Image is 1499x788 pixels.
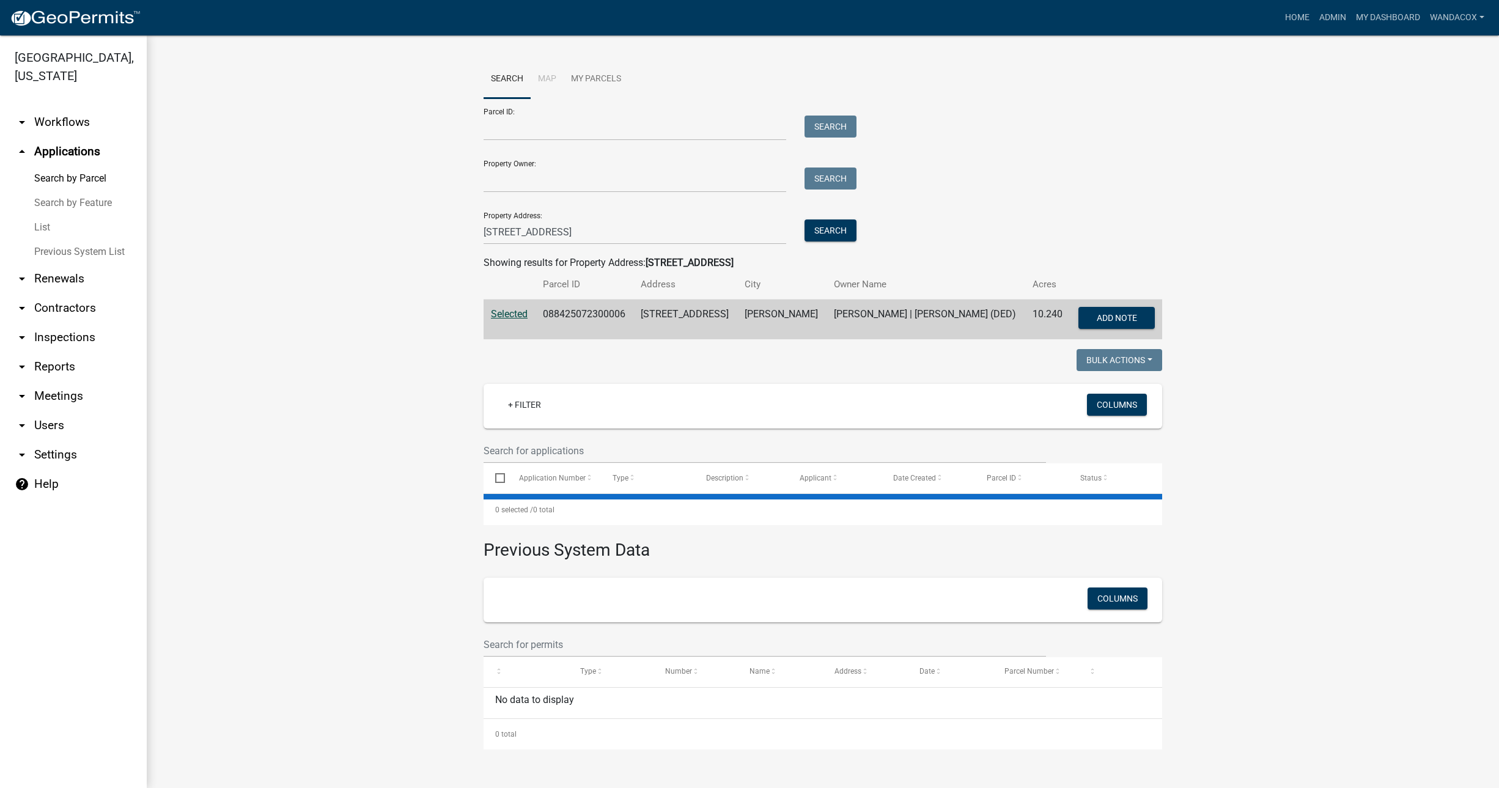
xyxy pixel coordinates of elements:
[507,463,600,493] datatable-header-cell: Application Number
[805,116,856,138] button: Search
[633,300,737,340] td: [STREET_ADDRESS]
[15,271,29,286] i: arrow_drop_down
[694,463,788,493] datatable-header-cell: Description
[15,447,29,462] i: arrow_drop_down
[15,115,29,130] i: arrow_drop_down
[800,474,831,482] span: Applicant
[1314,6,1351,29] a: Admin
[665,667,692,676] span: Number
[823,657,908,687] datatable-header-cell: Address
[882,463,975,493] datatable-header-cell: Date Created
[893,474,936,482] span: Date Created
[484,438,1046,463] input: Search for applications
[484,688,1162,718] div: No data to display
[484,525,1162,563] h3: Previous System Data
[919,667,935,676] span: Date
[484,719,1162,749] div: 0 total
[1069,463,1162,493] datatable-header-cell: Status
[834,667,861,676] span: Address
[569,657,654,687] datatable-header-cell: Type
[15,359,29,374] i: arrow_drop_down
[646,257,734,268] strong: [STREET_ADDRESS]
[536,300,634,340] td: 088425072300006
[613,474,628,482] span: Type
[600,463,694,493] datatable-header-cell: Type
[484,60,531,99] a: Search
[491,308,528,320] a: Selected
[654,657,738,687] datatable-header-cell: Number
[738,657,823,687] datatable-header-cell: Name
[633,270,737,299] th: Address
[1004,667,1054,676] span: Parcel Number
[908,657,993,687] datatable-header-cell: Date
[15,477,29,492] i: help
[987,474,1016,482] span: Parcel ID
[805,219,856,241] button: Search
[484,495,1162,525] div: 0 total
[519,474,586,482] span: Application Number
[484,463,507,493] datatable-header-cell: Select
[498,394,551,416] a: + Filter
[1096,313,1136,323] span: Add Note
[827,270,1025,299] th: Owner Name
[1087,394,1147,416] button: Columns
[484,632,1046,657] input: Search for permits
[1351,6,1425,29] a: My Dashboard
[805,168,856,190] button: Search
[15,144,29,159] i: arrow_drop_up
[495,506,533,514] span: 0 selected /
[15,301,29,315] i: arrow_drop_down
[580,667,596,676] span: Type
[15,330,29,345] i: arrow_drop_down
[827,300,1025,340] td: [PERSON_NAME] | [PERSON_NAME] (DED)
[484,256,1162,270] div: Showing results for Property Address:
[1078,307,1155,329] button: Add Note
[1088,587,1147,609] button: Columns
[15,389,29,403] i: arrow_drop_down
[1080,474,1102,482] span: Status
[15,418,29,433] i: arrow_drop_down
[1025,300,1070,340] td: 10.240
[975,463,1069,493] datatable-header-cell: Parcel ID
[1025,270,1070,299] th: Acres
[788,463,882,493] datatable-header-cell: Applicant
[1425,6,1489,29] a: WandaCox
[749,667,770,676] span: Name
[1077,349,1162,371] button: Bulk Actions
[536,270,634,299] th: Parcel ID
[737,300,826,340] td: [PERSON_NAME]
[1280,6,1314,29] a: Home
[706,474,743,482] span: Description
[564,60,628,99] a: My Parcels
[737,270,826,299] th: City
[993,657,1078,687] datatable-header-cell: Parcel Number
